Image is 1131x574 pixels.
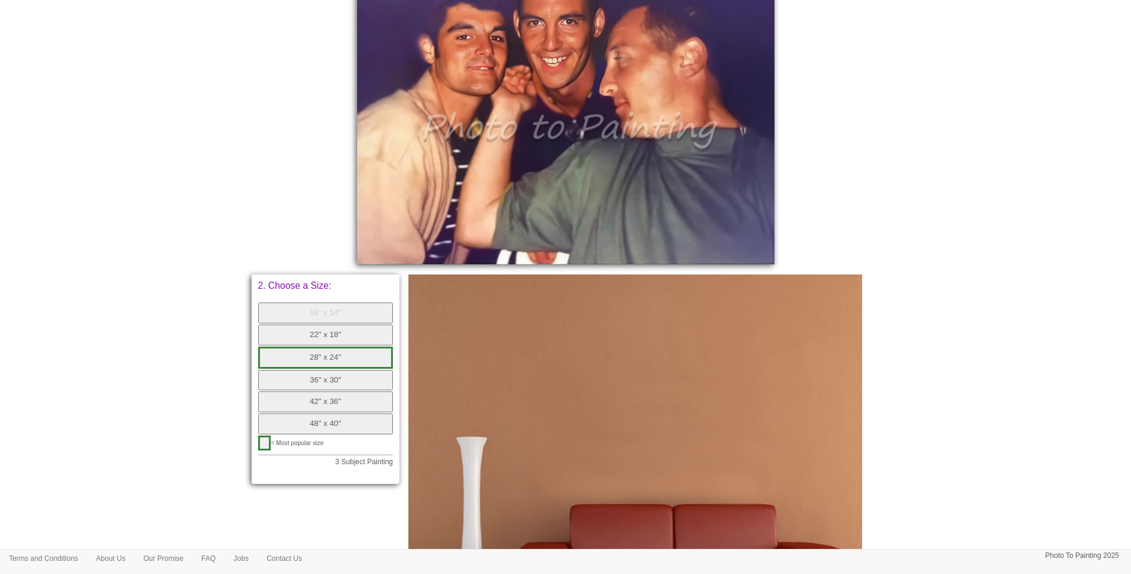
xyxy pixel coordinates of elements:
button: 22" x 18" [258,325,393,345]
button: 36" x 30" [258,370,393,391]
p: 3 Subject Painting [258,458,393,465]
button: 28" x 24" [258,347,393,369]
a: Our Promise [134,550,192,567]
p: Photo To Painting 2025 [1045,550,1119,562]
button: 16" x 14" [258,303,393,323]
a: FAQ [193,550,225,567]
a: About Us [87,550,134,567]
button: 42" x 36" [258,391,393,412]
button: 48" x 40" [258,413,393,434]
a: Contact Us [258,550,311,567]
p: 2. Choose a Size: [258,281,393,291]
a: Jobs [225,550,258,567]
span: = Most popular size [271,440,324,446]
